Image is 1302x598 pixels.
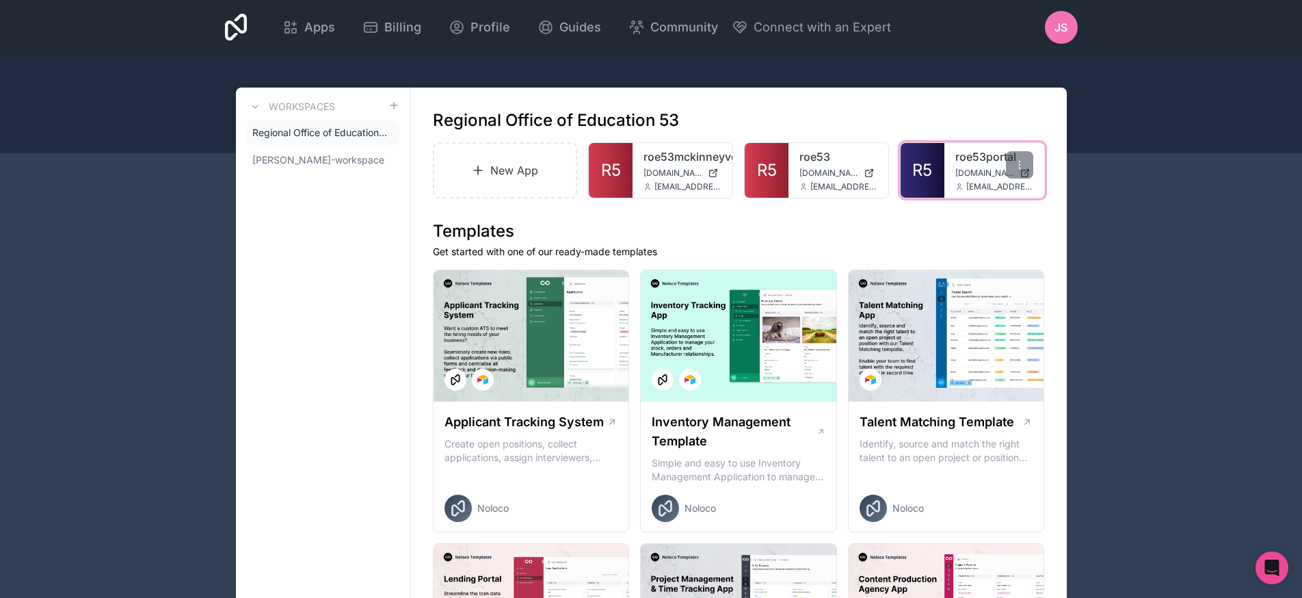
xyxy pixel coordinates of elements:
[912,159,932,181] span: R5
[754,18,891,37] span: Connect with an Expert
[955,168,1033,179] a: [DOMAIN_NAME]
[745,143,788,198] a: R5
[252,153,384,167] span: [PERSON_NAME]-workspace
[860,413,1014,432] h1: Talent Matching Template
[901,143,944,198] a: R5
[757,159,777,181] span: R5
[643,168,721,179] a: [DOMAIN_NAME]
[955,168,1014,179] span: [DOMAIN_NAME]
[799,168,858,179] span: [DOMAIN_NAME]
[892,502,924,515] span: Noloco
[477,374,488,385] img: Airtable Logo
[865,374,876,385] img: Airtable Logo
[527,12,612,42] a: Guides
[1054,19,1067,36] span: JS
[247,99,335,115] a: Workspaces
[304,18,335,37] span: Apps
[271,12,346,42] a: Apps
[470,18,510,37] span: Profile
[652,456,825,484] p: Simple and easy to use Inventory Management Application to manage your stock, orders and Manufact...
[351,12,432,42] a: Billing
[589,143,633,198] a: R5
[433,109,679,131] h1: Regional Office of Education 53
[433,220,1045,242] h1: Templates
[810,181,877,192] span: [EMAIL_ADDRESS][DOMAIN_NAME]
[685,374,695,385] img: Airtable Logo
[617,12,729,42] a: Community
[444,413,604,432] h1: Applicant Tracking System
[732,18,891,37] button: Connect with an Expert
[444,437,618,465] p: Create open positions, collect applications, assign interviewers, centralise candidate feedback a...
[477,502,509,515] span: Noloco
[860,437,1033,465] p: Identify, source and match the right talent to an open project or position with our Talent Matchi...
[1255,551,1288,584] div: Open Intercom Messenger
[643,168,702,179] span: [DOMAIN_NAME]
[601,159,621,181] span: R5
[650,18,718,37] span: Community
[654,181,721,192] span: [EMAIL_ADDRESS][DOMAIN_NAME]
[433,142,578,198] a: New App
[643,148,721,165] a: roe53mckinneyvento
[247,120,399,145] a: Regional Office of Education 53
[685,502,716,515] span: Noloco
[559,18,601,37] span: Guides
[966,181,1033,192] span: [EMAIL_ADDRESS][DOMAIN_NAME]
[652,413,816,451] h1: Inventory Management Template
[799,148,877,165] a: roe53
[252,126,388,140] span: Regional Office of Education 53
[384,18,421,37] span: Billing
[955,148,1033,165] a: roe53portal
[247,148,399,172] a: [PERSON_NAME]-workspace
[433,245,1045,259] p: Get started with one of our ready-made templates
[799,168,877,179] a: [DOMAIN_NAME]
[269,100,335,114] h3: Workspaces
[438,12,521,42] a: Profile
